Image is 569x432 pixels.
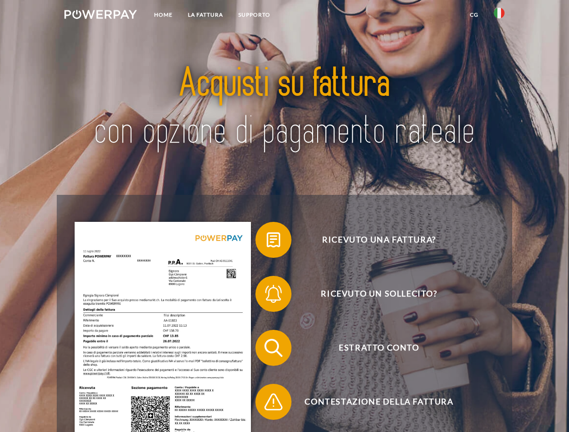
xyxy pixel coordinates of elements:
[262,229,285,251] img: qb_bill.svg
[255,330,490,366] button: Estratto conto
[269,330,489,366] span: Estratto conto
[86,43,483,172] img: title-powerpay_it.svg
[262,337,285,359] img: qb_search.svg
[269,222,489,258] span: Ricevuto una fattura?
[255,222,490,258] button: Ricevuto una fattura?
[64,10,137,19] img: logo-powerpay-white.svg
[262,391,285,413] img: qb_warning.svg
[180,7,231,23] a: LA FATTURA
[146,7,180,23] a: Home
[262,283,285,305] img: qb_bell.svg
[269,384,489,420] span: Contestazione della fattura
[269,276,489,312] span: Ricevuto un sollecito?
[255,384,490,420] button: Contestazione della fattura
[533,396,562,425] iframe: Button to launch messaging window
[231,7,278,23] a: Supporto
[462,7,486,23] a: CG
[494,8,505,18] img: it
[255,276,490,312] button: Ricevuto un sollecito?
